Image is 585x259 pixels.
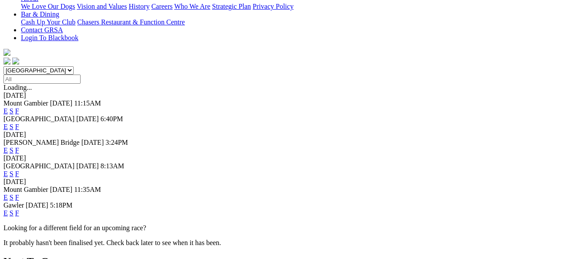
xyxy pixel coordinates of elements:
[21,34,78,41] a: Login To Blackbook
[81,139,104,146] span: [DATE]
[3,178,582,186] div: [DATE]
[15,170,19,177] a: F
[50,186,73,193] span: [DATE]
[77,3,127,10] a: Vision and Values
[21,18,75,26] a: Cash Up Your Club
[3,92,582,99] div: [DATE]
[101,115,123,123] span: 6:40PM
[15,194,19,201] a: F
[3,194,8,201] a: E
[3,224,582,232] p: Looking for a different field for an upcoming race?
[21,3,75,10] a: We Love Our Dogs
[105,139,128,146] span: 3:24PM
[3,99,48,107] span: Mount Gambier
[151,3,172,10] a: Careers
[21,10,59,18] a: Bar & Dining
[10,123,14,130] a: S
[21,26,63,34] a: Contact GRSA
[3,58,10,65] img: facebook.svg
[50,99,73,107] span: [DATE]
[3,49,10,56] img: logo-grsa-white.png
[76,115,99,123] span: [DATE]
[15,209,19,217] a: F
[101,162,124,170] span: 8:13AM
[10,194,14,201] a: S
[26,201,48,209] span: [DATE]
[15,107,19,115] a: F
[21,3,582,10] div: About
[12,58,19,65] img: twitter.svg
[3,84,32,91] span: Loading...
[3,239,221,246] partial: It probably hasn't been finalised yet. Check back later to see when it has been.
[50,201,73,209] span: 5:18PM
[3,154,582,162] div: [DATE]
[3,201,24,209] span: Gawler
[3,147,8,154] a: E
[77,18,185,26] a: Chasers Restaurant & Function Centre
[3,162,74,170] span: [GEOGRAPHIC_DATA]
[21,18,582,26] div: Bar & Dining
[76,162,99,170] span: [DATE]
[212,3,251,10] a: Strategic Plan
[174,3,210,10] a: Who We Are
[10,170,14,177] a: S
[253,3,294,10] a: Privacy Policy
[3,123,8,130] a: E
[15,147,19,154] a: F
[10,209,14,217] a: S
[10,147,14,154] a: S
[3,115,74,123] span: [GEOGRAPHIC_DATA]
[74,186,101,193] span: 11:35AM
[3,131,582,139] div: [DATE]
[3,75,81,84] input: Select date
[74,99,101,107] span: 11:15AM
[3,170,8,177] a: E
[3,186,48,193] span: Mount Gambier
[10,107,14,115] a: S
[3,139,80,146] span: [PERSON_NAME] Bridge
[3,209,8,217] a: E
[15,123,19,130] a: F
[128,3,149,10] a: History
[3,107,8,115] a: E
